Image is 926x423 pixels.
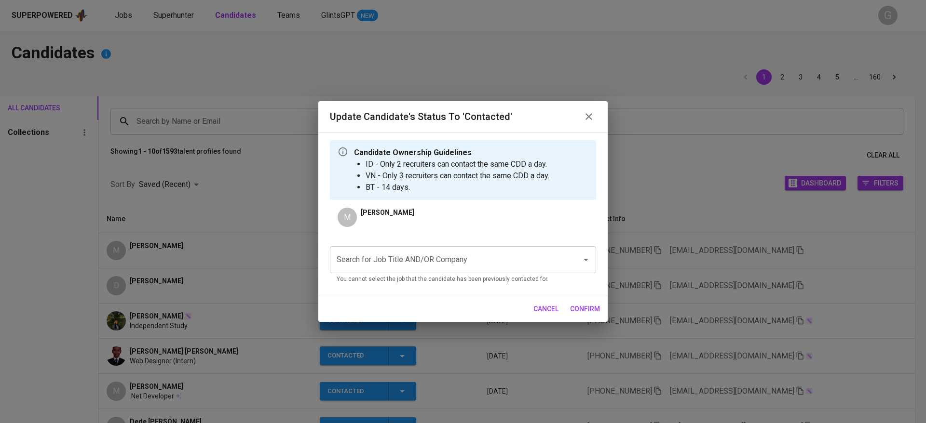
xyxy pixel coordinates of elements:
[366,159,549,170] li: ID - Only 2 recruiters can contact the same CDD a day.
[337,275,589,284] p: You cannot select the job that the candidate has been previously contacted for.
[533,303,558,315] span: cancel
[566,300,604,318] button: confirm
[338,208,357,227] div: M
[330,109,512,124] h6: Update Candidate's Status to 'Contacted'
[579,253,593,266] button: Open
[354,147,549,159] p: Candidate Ownership Guidelines
[366,170,549,182] li: VN - Only 3 recruiters can contact the same CDD a day.
[366,182,549,193] li: BT - 14 days.
[570,303,600,315] span: confirm
[530,300,562,318] button: cancel
[361,208,414,217] p: [PERSON_NAME]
